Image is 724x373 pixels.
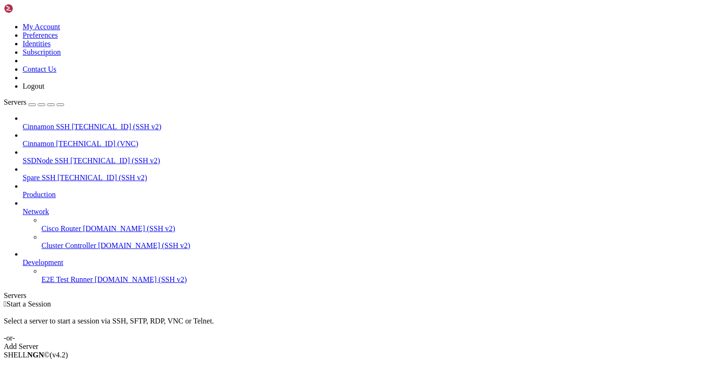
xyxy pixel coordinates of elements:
span: SSDNode SSH [23,157,68,165]
span: Cinnamon SSH [23,123,70,131]
span: [TECHNICAL_ID] (VNC) [56,140,139,148]
span: Spare SSH [23,174,56,182]
span:  [4,300,7,308]
span: [TECHNICAL_ID] (SSH v2) [58,174,147,182]
a: Cinnamon [TECHNICAL_ID] (VNC) [23,140,720,148]
img: Shellngn [4,4,58,13]
a: Preferences [23,31,58,39]
a: Cinnamon SSH [TECHNICAL_ID] (SSH v2) [23,123,720,131]
a: My Account [23,23,60,31]
li: Network [23,199,720,250]
span: Servers [4,98,26,106]
a: Contact Us [23,65,57,73]
a: Cluster Controller [DOMAIN_NAME] (SSH v2) [41,241,720,250]
span: Network [23,207,49,216]
span: [TECHNICAL_ID] (SSH v2) [72,123,161,131]
a: Network [23,207,720,216]
a: Spare SSH [TECHNICAL_ID] (SSH v2) [23,174,720,182]
li: Cisco Router [DOMAIN_NAME] (SSH v2) [41,216,720,233]
a: Cisco Router [DOMAIN_NAME] (SSH v2) [41,224,720,233]
div: Select a server to start a session via SSH, SFTP, RDP, VNC or Telnet. -or- [4,308,720,342]
li: SSDNode SSH [TECHNICAL_ID] (SSH v2) [23,148,720,165]
a: Logout [23,82,44,90]
span: [DOMAIN_NAME] (SSH v2) [83,224,175,232]
span: Development [23,258,63,266]
a: Subscription [23,48,61,56]
span: 4.2.0 [50,351,68,359]
span: [TECHNICAL_ID] (SSH v2) [70,157,160,165]
li: Production [23,182,720,199]
li: Cluster Controller [DOMAIN_NAME] (SSH v2) [41,233,720,250]
a: Identities [23,40,51,48]
span: E2E Test Runner [41,275,93,283]
a: Development [23,258,720,267]
span: [DOMAIN_NAME] (SSH v2) [98,241,190,249]
div: Add Server [4,342,720,351]
li: Development [23,250,720,284]
div: Servers [4,291,720,300]
span: SHELL © [4,351,68,359]
a: Production [23,191,720,199]
li: E2E Test Runner [DOMAIN_NAME] (SSH v2) [41,267,720,284]
b: NGN [27,351,44,359]
span: Cinnamon [23,140,54,148]
span: Cluster Controller [41,241,96,249]
span: Cisco Router [41,224,81,232]
a: E2E Test Runner [DOMAIN_NAME] (SSH v2) [41,275,720,284]
a: SSDNode SSH [TECHNICAL_ID] (SSH v2) [23,157,720,165]
li: Cinnamon [TECHNICAL_ID] (VNC) [23,131,720,148]
li: Spare SSH [TECHNICAL_ID] (SSH v2) [23,165,720,182]
span: Start a Session [7,300,51,308]
span: Production [23,191,56,199]
a: Servers [4,98,64,106]
li: Cinnamon SSH [TECHNICAL_ID] (SSH v2) [23,114,720,131]
span: [DOMAIN_NAME] (SSH v2) [95,275,187,283]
